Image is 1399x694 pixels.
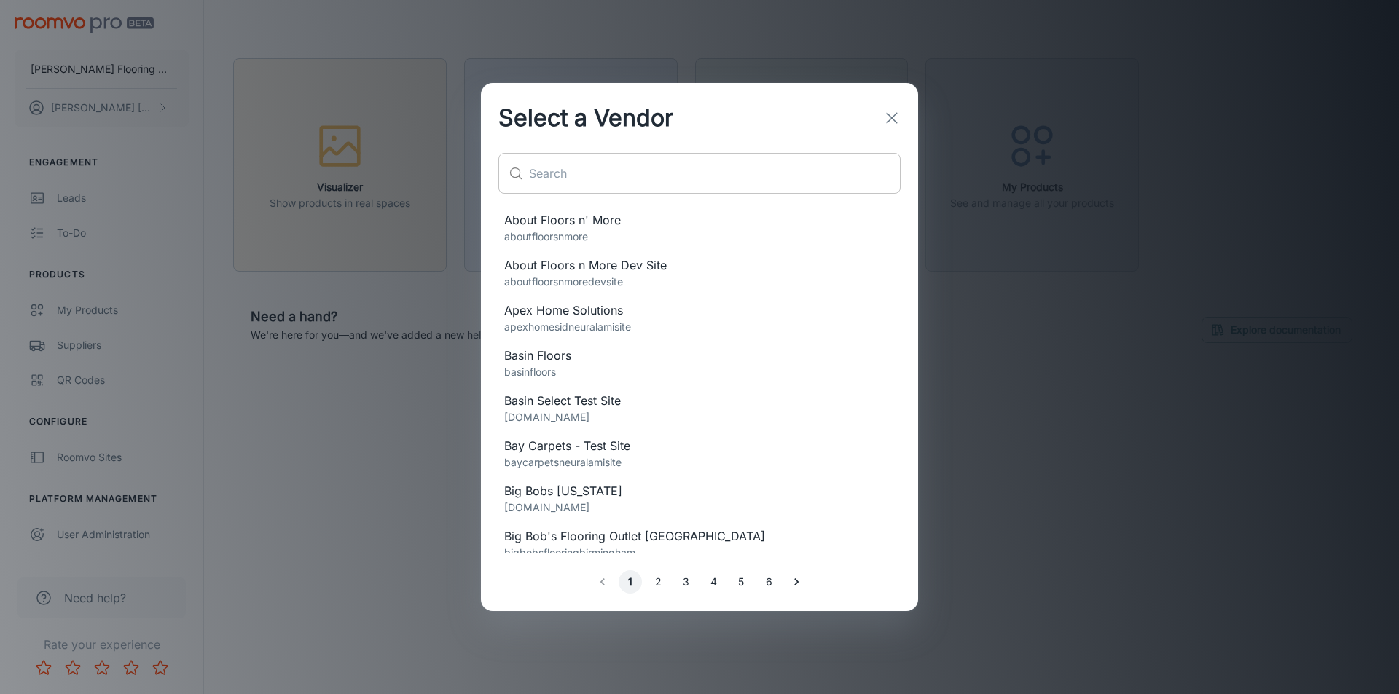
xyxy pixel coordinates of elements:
[504,392,895,409] span: Basin Select Test Site
[504,364,895,380] p: basinfloors
[481,296,918,341] div: Apex Home Solutionsapexhomesidneuralamisite
[646,570,670,594] button: Go to page 2
[481,341,918,386] div: Basin Floorsbasinfloors
[481,386,918,431] div: Basin Select Test Site[DOMAIN_NAME]
[785,570,808,594] button: Go to next page
[504,482,895,500] span: Big Bobs [US_STATE]
[481,476,918,521] div: Big Bobs [US_STATE][DOMAIN_NAME]
[481,431,918,476] div: Bay Carpets - Test Sitebaycarpetsneuralamisite
[481,521,918,567] div: Big Bob's Flooring Outlet [GEOGRAPHIC_DATA]bigbobsflooringbirmingham
[504,437,895,454] span: Bay Carpets - Test Site
[481,205,918,251] div: About Floors n' Moreaboutfloorsnmore
[729,570,753,594] button: Go to page 5
[504,409,895,425] p: [DOMAIN_NAME]
[504,454,895,470] p: baycarpetsneuralamisite
[504,500,895,516] p: [DOMAIN_NAME]
[504,347,895,364] span: Basin Floors
[619,570,642,594] button: page 1
[481,251,918,296] div: About Floors n More Dev Siteaboutfloorsnmoredevsite
[504,229,895,245] p: aboutfloorsnmore
[674,570,697,594] button: Go to page 3
[529,153,901,194] input: Search
[504,301,895,319] span: Apex Home Solutions
[481,83,691,153] h2: Select a Vendor
[504,527,895,545] span: Big Bob's Flooring Outlet [GEOGRAPHIC_DATA]
[702,570,725,594] button: Go to page 4
[504,274,895,290] p: aboutfloorsnmoredevsite
[504,211,895,229] span: About Floors n' More
[504,545,895,561] p: bigbobsflooringbirmingham
[589,570,810,594] nav: pagination navigation
[757,570,780,594] button: Go to page 6
[504,319,895,335] p: apexhomesidneuralamisite
[504,256,895,274] span: About Floors n More Dev Site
